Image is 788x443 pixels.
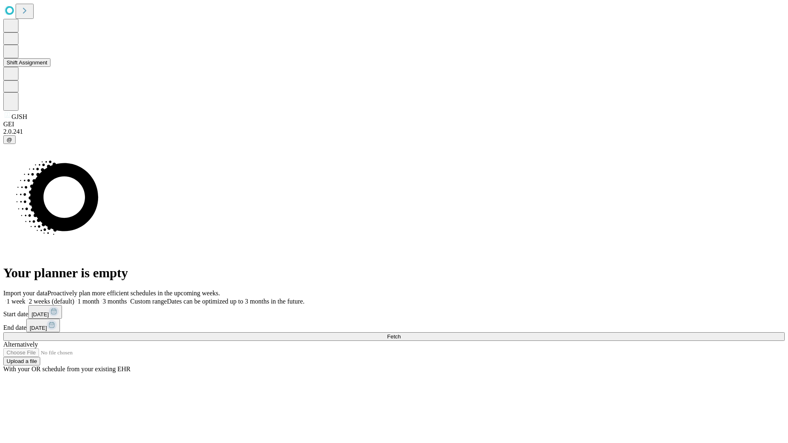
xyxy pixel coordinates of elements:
[3,128,785,135] div: 2.0.241
[29,298,74,305] span: 2 weeks (default)
[26,319,60,332] button: [DATE]
[3,332,785,341] button: Fetch
[3,365,131,372] span: With your OR schedule from your existing EHR
[28,305,62,319] button: [DATE]
[7,298,25,305] span: 1 week
[11,113,27,120] span: GJSH
[387,333,401,340] span: Fetch
[30,325,47,331] span: [DATE]
[3,305,785,319] div: Start date
[32,311,49,317] span: [DATE]
[130,298,167,305] span: Custom range
[167,298,305,305] span: Dates can be optimized up to 3 months in the future.
[48,290,220,297] span: Proactively plan more efficient schedules in the upcoming weeks.
[3,341,38,348] span: Alternatively
[3,58,50,67] button: Shift Assignment
[103,298,127,305] span: 3 months
[78,298,99,305] span: 1 month
[3,265,785,281] h1: Your planner is empty
[3,135,16,144] button: @
[3,290,48,297] span: Import your data
[3,357,40,365] button: Upload a file
[7,137,12,143] span: @
[3,121,785,128] div: GEI
[3,319,785,332] div: End date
